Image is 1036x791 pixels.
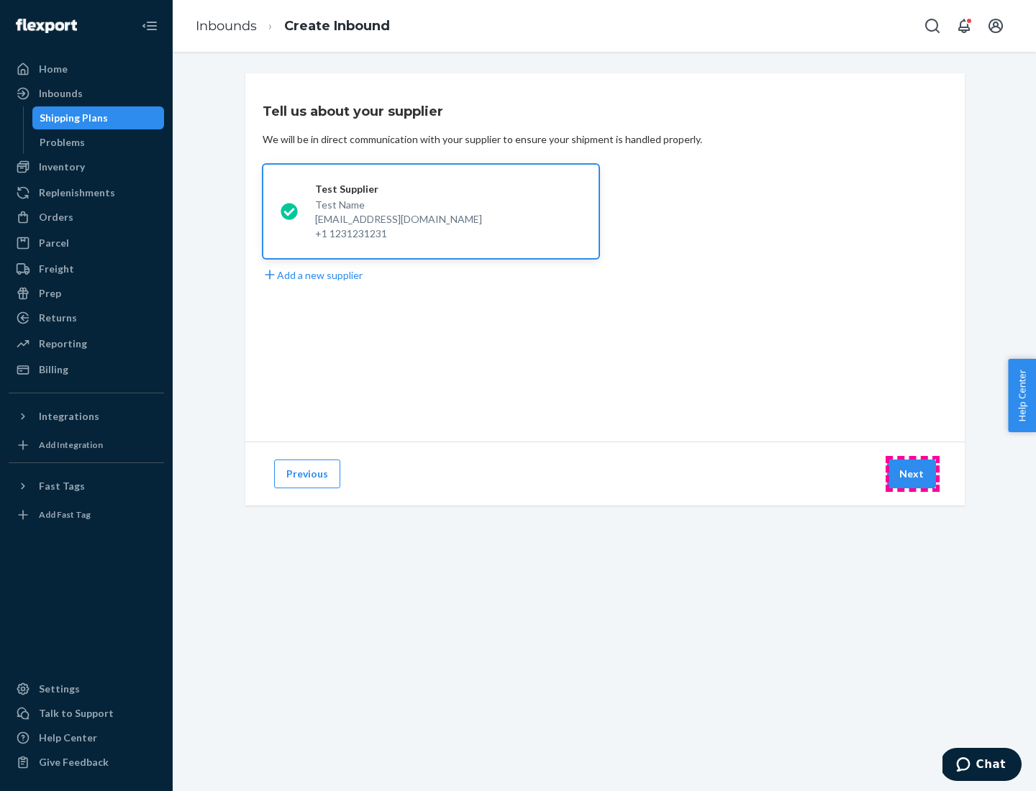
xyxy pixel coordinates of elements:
[39,262,74,276] div: Freight
[40,111,108,125] div: Shipping Plans
[9,206,164,229] a: Orders
[9,58,164,81] a: Home
[32,106,165,129] a: Shipping Plans
[981,12,1010,40] button: Open account menu
[196,18,257,34] a: Inbounds
[9,282,164,305] a: Prep
[39,286,61,301] div: Prep
[39,62,68,76] div: Home
[9,702,164,725] button: Talk to Support
[39,86,83,101] div: Inbounds
[9,82,164,105] a: Inbounds
[950,12,978,40] button: Open notifications
[184,5,401,47] ol: breadcrumbs
[39,186,115,200] div: Replenishments
[9,726,164,749] a: Help Center
[9,434,164,457] a: Add Integration
[9,405,164,428] button: Integrations
[39,409,99,424] div: Integrations
[9,155,164,178] a: Inventory
[39,508,91,521] div: Add Fast Tag
[942,748,1022,784] iframe: Opens a widget where you can chat to one of our agents
[918,12,947,40] button: Open Search Box
[39,337,87,351] div: Reporting
[9,257,164,280] a: Freight
[284,18,390,34] a: Create Inbound
[9,306,164,329] a: Returns
[40,135,85,150] div: Problems
[39,236,69,250] div: Parcel
[263,102,443,121] h3: Tell us about your supplier
[32,131,165,154] a: Problems
[39,682,80,696] div: Settings
[9,677,164,700] a: Settings
[274,459,340,488] button: Previous
[9,503,164,526] a: Add Fast Tag
[39,160,85,174] div: Inventory
[16,19,77,33] img: Flexport logo
[9,332,164,355] a: Reporting
[39,731,97,745] div: Help Center
[1008,359,1036,432] button: Help Center
[39,706,114,721] div: Talk to Support
[9,751,164,774] button: Give Feedback
[39,311,77,325] div: Returns
[9,232,164,255] a: Parcel
[39,210,73,224] div: Orders
[39,362,68,377] div: Billing
[9,181,164,204] a: Replenishments
[39,479,85,493] div: Fast Tags
[39,755,109,769] div: Give Feedback
[9,475,164,498] button: Fast Tags
[263,268,363,283] button: Add a new supplier
[135,12,164,40] button: Close Navigation
[887,459,936,488] button: Next
[263,132,702,147] div: We will be in direct communication with your supplier to ensure your shipment is handled properly.
[9,358,164,381] a: Billing
[39,439,103,451] div: Add Integration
